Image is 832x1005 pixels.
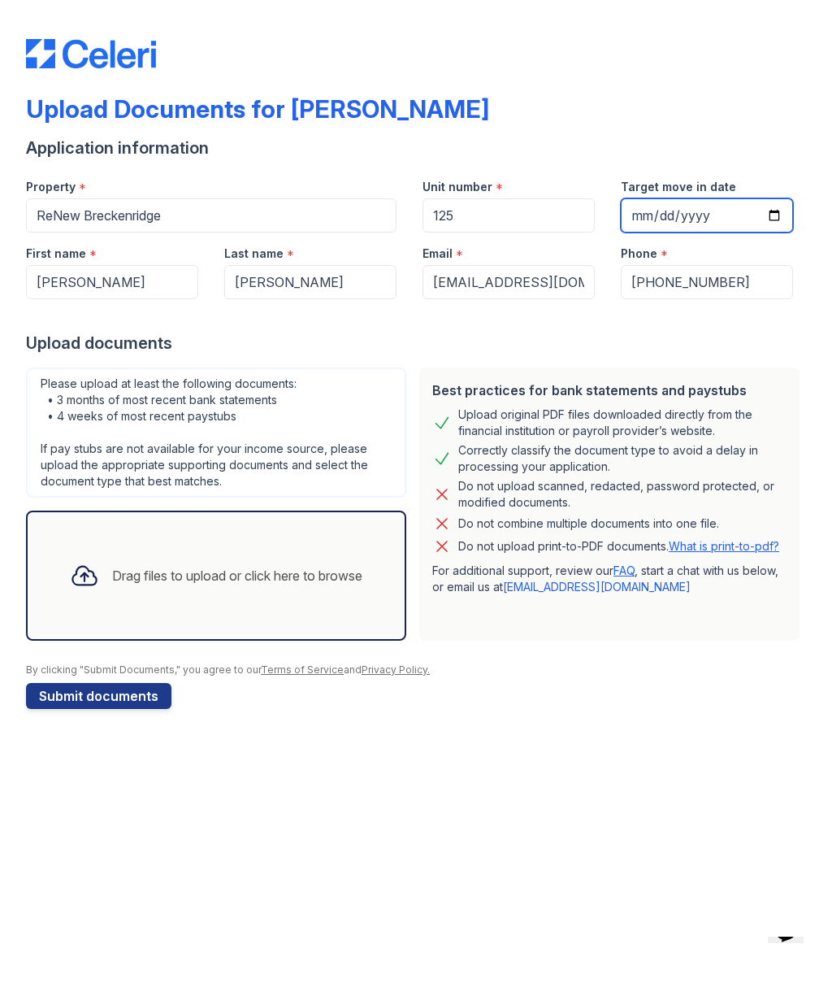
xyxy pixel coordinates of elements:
a: [EMAIL_ADDRESS][DOMAIN_NAME] [503,580,691,594]
div: Best practices for bank statements and paystubs [432,381,786,400]
div: Please upload at least the following documents: • 3 months of most recent bank statements • 4 wee... [26,368,406,498]
a: Privacy Policy. [362,663,430,676]
label: Email [422,246,453,262]
button: Submit documents [26,683,171,709]
img: CE_Logo_Blue-a8612792a0a2168367f1c8372b55b34899dd931a85d93a1a3d3e32e68fde9ad4.png [26,39,156,68]
label: First name [26,246,86,262]
div: Upload documents [26,332,806,355]
p: For additional support, review our , start a chat with us below, or email us at [432,563,786,595]
div: Do not upload scanned, redacted, password protected, or modified documents. [458,478,786,511]
iframe: chat widget [761,937,816,989]
a: What is print-to-pdf? [669,539,779,553]
div: By clicking "Submit Documents," you agree to our and [26,663,806,677]
p: Do not upload print-to-PDF documents. [458,538,779,555]
a: Terms of Service [261,663,344,676]
label: Last name [224,246,284,262]
label: Phone [621,246,657,262]
div: Upload original PDF files downloaded directly from the financial institution or payroll provider’... [458,407,786,439]
div: Do not combine multiple documents into one file. [458,514,719,533]
label: Target move in date [621,179,736,195]
label: Unit number [422,179,492,195]
div: Application information [26,137,806,159]
label: Property [26,179,76,195]
div: Upload Documents for [PERSON_NAME] [26,94,489,124]
div: Correctly classify the document type to avoid a delay in processing your application. [458,442,786,475]
div: Drag files to upload or click here to browse [112,566,362,585]
a: FAQ [613,563,635,577]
